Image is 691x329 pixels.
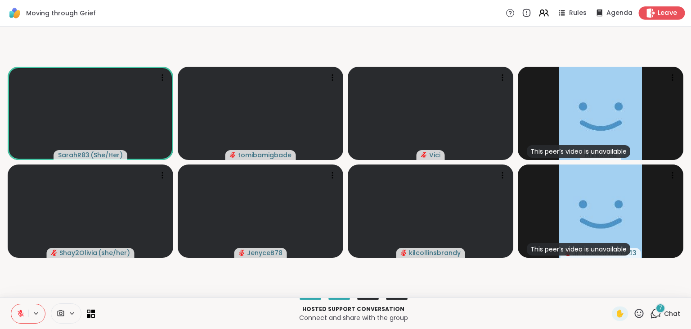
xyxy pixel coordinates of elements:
[569,9,587,18] span: Rules
[7,5,22,21] img: ShareWell Logomark
[90,151,123,160] span: ( She/Her )
[421,152,427,158] span: audio-muted
[58,151,90,160] span: SarahR83
[658,9,678,18] span: Leave
[659,304,662,312] span: 7
[51,250,58,256] span: audio-muted
[26,9,96,18] span: Moving through Grief
[559,67,642,160] img: Mikeboca
[239,250,245,256] span: audio-muted
[100,313,606,322] p: Connect and share with the group
[230,152,236,158] span: audio-muted
[606,9,633,18] span: Agenda
[401,250,407,256] span: audio-muted
[238,151,292,160] span: tomibamigbade
[527,145,630,158] div: This peer’s video is unavailable
[615,308,624,319] span: ✋
[664,309,680,318] span: Chat
[429,151,440,160] span: Vici
[527,243,630,256] div: This peer’s video is unavailable
[559,164,642,258] img: nicolewilliams43
[98,248,130,257] span: ( she/her )
[100,305,606,313] p: Hosted support conversation
[59,248,97,257] span: Shay2Olivia
[409,248,461,257] span: kilcollinsbrandy
[247,248,283,257] span: JenyceB78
